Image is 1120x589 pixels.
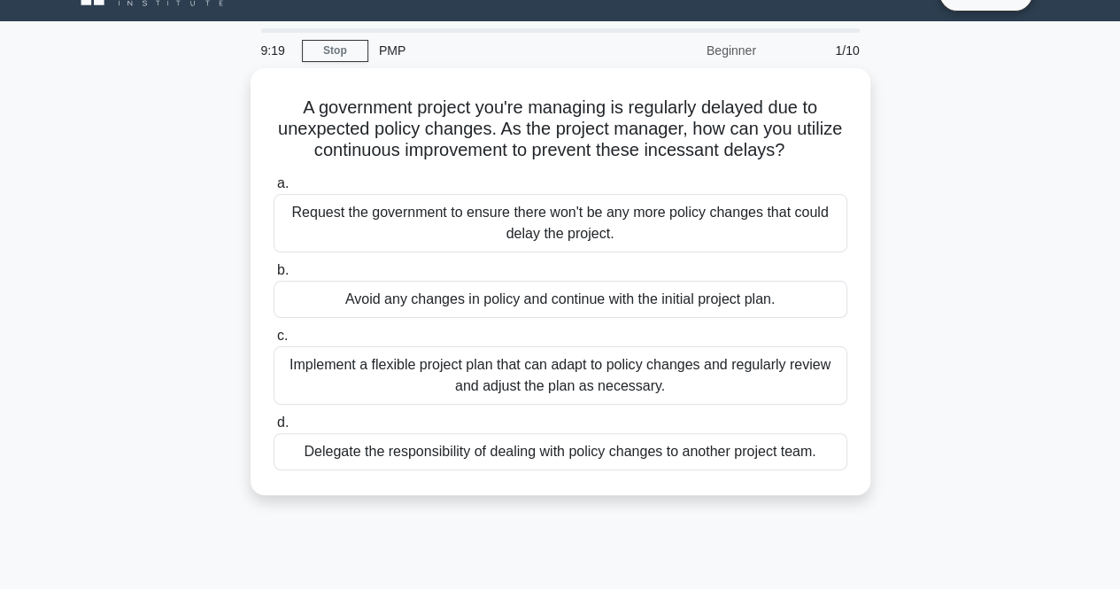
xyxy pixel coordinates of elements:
[277,262,289,277] span: b.
[272,97,849,162] h5: A government project you're managing is regularly delayed due to unexpected policy changes. As th...
[277,328,288,343] span: c.
[612,33,767,68] div: Beginner
[274,281,847,318] div: Avoid any changes in policy and continue with the initial project plan.
[274,194,847,252] div: Request the government to ensure there won't be any more policy changes that could delay the proj...
[277,175,289,190] span: a.
[274,433,847,470] div: Delegate the responsibility of dealing with policy changes to another project team.
[251,33,302,68] div: 9:19
[767,33,870,68] div: 1/10
[368,33,612,68] div: PMP
[277,415,289,430] span: d.
[274,346,847,405] div: Implement a flexible project plan that can adapt to policy changes and regularly review and adjus...
[302,40,368,62] a: Stop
